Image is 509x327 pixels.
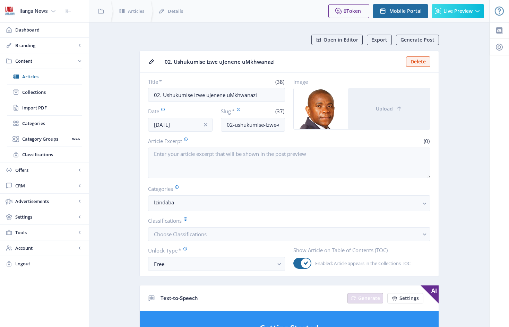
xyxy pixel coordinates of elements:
span: (38) [274,78,285,85]
span: Export [371,37,387,43]
span: Settings [15,213,76,220]
span: Live Preview [443,8,473,14]
a: Import PDF [7,100,82,115]
span: Dashboard [15,26,83,33]
span: Content [15,58,76,64]
span: Articles [128,8,144,15]
span: Enabled: Article appears in the Collections TOC [311,259,411,267]
label: Slug [221,107,250,115]
span: 02. Ushukumise izwe uJenene uMkhwanazi [165,58,402,65]
input: Publishing Date [148,118,213,132]
label: Title [148,78,214,85]
div: Free [154,260,274,268]
nb-badge: Web [70,135,82,142]
span: AI [421,285,439,303]
img: 6e32966d-d278-493e-af78-9af65f0c2223.png [4,6,15,17]
span: Classifications [22,151,82,158]
span: Tools [15,229,76,236]
button: info [199,118,213,132]
span: Category Groups [22,135,70,142]
button: Export [367,35,392,45]
span: (0) [423,138,430,144]
label: Show Article on Table of Contents (TOC) [293,247,425,254]
button: 0Token [328,4,369,18]
a: Categories [7,116,82,131]
span: Advertisements [15,198,76,205]
a: New page [383,293,423,303]
span: Token [346,8,361,14]
span: (37) [274,108,285,115]
button: Open in Editor [311,35,363,45]
input: this-is-how-a-slug-looks-like [221,118,285,132]
label: Categories [148,185,425,193]
span: Articles [22,73,82,80]
span: Settings [399,295,419,301]
span: CRM [15,182,76,189]
span: Choose Classifications [154,231,207,238]
a: Category GroupsWeb [7,131,82,147]
input: Type Article Title ... [148,88,285,102]
button: Izindaba [148,195,430,211]
span: Text-to-Speech [161,294,198,301]
button: Mobile Portal [373,4,428,18]
span: Generate [358,295,380,301]
div: Ilanga News [19,3,48,19]
button: Upload [348,88,430,129]
span: Offers [15,167,76,174]
span: Logout [15,260,83,267]
button: Settings [387,293,423,303]
button: Delete [406,56,430,67]
a: Articles [7,69,82,84]
nb-icon: info [202,121,209,128]
span: Details [168,8,183,15]
label: Unlock Type [148,247,279,254]
span: Open in Editor [323,37,358,43]
label: Date [148,107,207,115]
span: Import PDF [22,104,82,111]
nb-select-label: Izindaba [154,198,419,206]
span: Generate Post [400,37,434,43]
button: Generate [347,293,383,303]
button: Generate Post [396,35,439,45]
label: Classifications [148,217,425,224]
span: Upload [376,106,393,112]
button: Live Preview [432,4,484,18]
a: Classifications [7,147,82,162]
button: Free [148,257,285,271]
a: New page [343,293,383,303]
span: Mobile Portal [389,8,422,14]
button: Choose Classifications [148,227,430,241]
span: Collections [22,89,82,96]
label: Image [293,78,425,85]
label: Article Excerpt [148,137,286,145]
span: Account [15,245,76,251]
a: Collections [7,85,82,100]
span: Branding [15,42,76,49]
span: Categories [22,120,82,127]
